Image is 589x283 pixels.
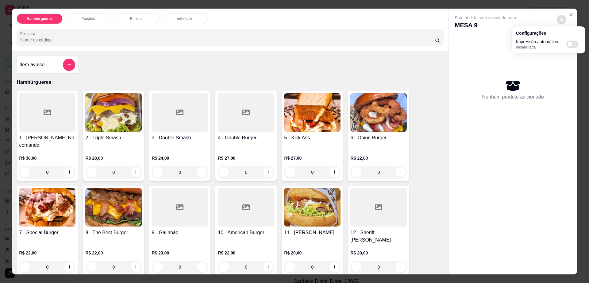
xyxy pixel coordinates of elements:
img: product-image [284,93,341,132]
p: milkshake [177,16,193,21]
button: decrease-product-quantity [556,15,566,24]
p: R$ 22,00 [218,250,274,256]
h4: 4 - Double Burger [218,134,274,141]
p: R$ 24,00 [152,155,208,161]
h4: 11 - [PERSON_NAME] [284,229,341,236]
input: Pesquisa [20,37,435,43]
p: R$ 20,00 [284,250,341,256]
p: R$ 22,00 [350,155,407,161]
label: Pesquisa [20,31,37,36]
p: Impressão automática [516,39,558,45]
h4: 8 - The Best Burger [85,229,142,236]
p: Nenhum produto adicionado [482,93,544,101]
p: R$ 20,00 [350,250,407,256]
img: product-image [284,188,341,227]
h4: 10 - American Burger [218,229,274,236]
h4: 3 - Double Smash [152,134,208,141]
p: MESA 9 [455,21,516,29]
p: R$ 27,00 [284,155,341,161]
h4: 6 - Onion Burger [350,134,407,141]
p: Este pedido será vinculado para [455,15,516,21]
img: product-image [350,93,407,132]
p: R$ 22,00 [19,250,75,256]
h4: 9 - Galinhão [152,229,208,236]
h4: 7 - Special Burger [19,229,75,236]
h4: 12 - Sheriff [PERSON_NAME] [350,229,407,244]
p: R$ 23,00 [152,250,208,256]
p: Hambúrgueres [17,79,443,86]
h4: 1 - [PERSON_NAME] No comando [19,134,75,149]
p: R$ 22,00 [85,250,142,256]
h4: 2 - Triplo Smash [85,134,142,141]
img: product-image [85,188,142,227]
h4: 5 - Kick Ass [284,134,341,141]
p: Bebidas [130,16,143,21]
label: Automatic updates [566,41,581,48]
p: desabilitada [516,45,558,50]
p: Porções [81,16,95,21]
h4: Item avulso [19,61,44,68]
p: Hambúrgueres [27,16,53,21]
button: add-separate-item [63,59,75,71]
img: product-image [85,93,142,132]
p: R$ 27,00 [218,155,274,161]
p: R$ 30,00 [19,155,75,161]
button: Close [566,10,576,20]
p: R$ 28,00 [85,155,142,161]
img: product-image [19,188,75,227]
p: Configurações [516,30,581,36]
